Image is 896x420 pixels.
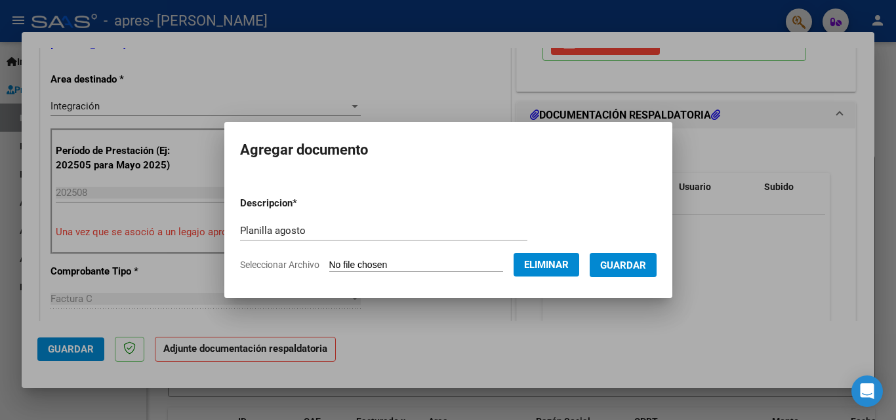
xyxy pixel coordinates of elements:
[240,196,365,211] p: Descripcion
[600,259,646,271] span: Guardar
[240,259,319,270] span: Seleccionar Archivo
[240,138,657,162] h2: Agregar documento
[590,253,657,277] button: Guardar
[524,259,569,271] span: Eliminar
[851,375,883,407] div: Open Intercom Messenger
[514,253,579,277] button: Eliminar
